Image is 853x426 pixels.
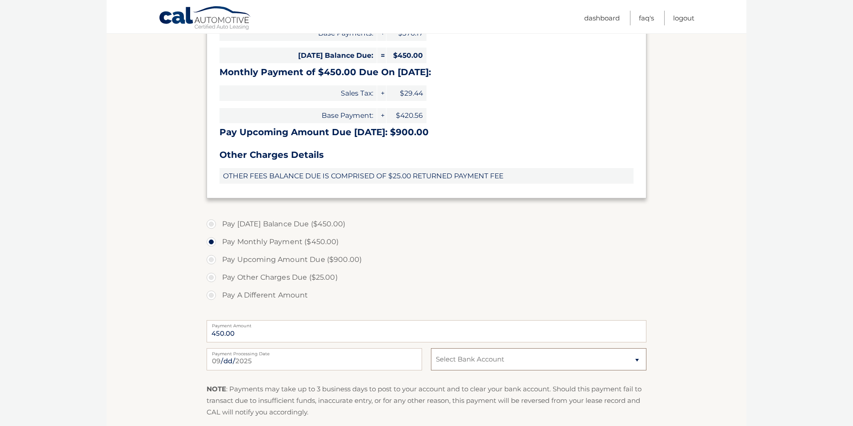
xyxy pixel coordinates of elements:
label: Pay Other Charges Due ($25.00) [207,269,646,286]
span: = [377,48,386,63]
label: Payment Amount [207,320,646,327]
a: FAQ's [639,11,654,25]
label: Pay A Different Amount [207,286,646,304]
a: Cal Automotive [159,6,252,32]
span: $450.00 [387,48,426,63]
span: Sales Tax: [219,85,377,101]
label: Pay Upcoming Amount Due ($900.00) [207,251,646,269]
p: : Payments may take up to 3 business days to post to your account and to clear your bank account.... [207,383,646,418]
label: Payment Processing Date [207,348,422,355]
input: Payment Date [207,348,422,370]
h3: Pay Upcoming Amount Due [DATE]: $900.00 [219,127,634,138]
span: $29.44 [387,85,426,101]
span: [DATE] Balance Due: [219,48,377,63]
h3: Other Charges Details [219,149,634,161]
a: Logout [673,11,694,25]
span: $420.56 [387,108,426,124]
strong: NOTE [207,385,226,393]
span: + [377,108,386,124]
span: + [377,85,386,101]
a: Dashboard [584,11,620,25]
h3: Monthly Payment of $450.00 Due On [DATE]: [219,67,634,78]
span: OTHER FEES BALANCE DUE IS COMPRISED OF $25.00 RETURNED PAYMENT FEE [219,168,634,184]
label: Pay [DATE] Balance Due ($450.00) [207,215,646,233]
input: Payment Amount [207,320,646,342]
label: Pay Monthly Payment ($450.00) [207,233,646,251]
span: Base Payment: [219,108,377,124]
